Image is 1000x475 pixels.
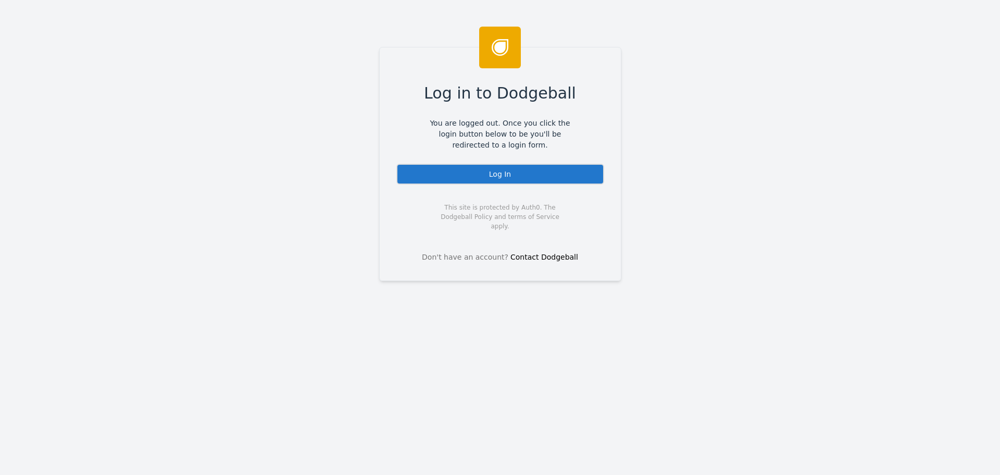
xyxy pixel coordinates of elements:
span: Don't have an account? [422,252,508,263]
span: This site is protected by Auth0. The Dodgeball Policy and terms of Service apply. [432,203,569,231]
span: You are logged out. Once you click the login button below to be you'll be redirected to a login f... [422,118,578,151]
span: Log in to Dodgeball [424,81,576,105]
a: Contact Dodgeball [510,253,578,261]
div: Log In [396,164,604,185]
